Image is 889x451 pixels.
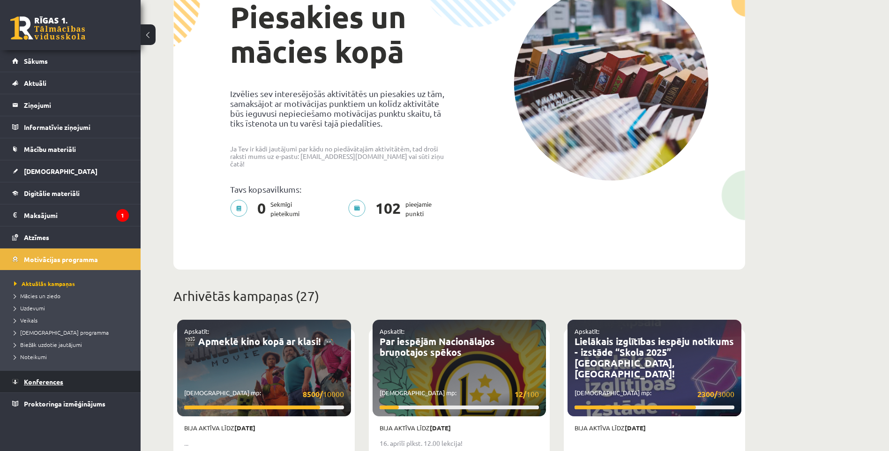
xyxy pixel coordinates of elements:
[12,116,129,138] a: Informatīvie ziņojumi
[12,204,129,226] a: Maksājumi1
[14,304,131,312] a: Uzdevumi
[575,327,599,335] a: Apskatīt:
[14,353,47,361] span: Noteikumi
[24,94,129,116] legend: Ziņojumi
[14,329,109,336] span: [DEMOGRAPHIC_DATA] programma
[12,72,129,94] a: Aktuāli
[515,388,539,400] span: 100
[12,393,129,414] a: Proktoringa izmēģinājums
[24,255,98,263] span: Motivācijas programma
[12,138,129,160] a: Mācību materiāli
[515,389,526,399] strong: 12/
[380,388,539,400] p: [DEMOGRAPHIC_DATA] mp:
[24,145,76,153] span: Mācību materiāli
[116,209,129,222] i: 1
[371,200,405,218] span: 102
[12,371,129,392] a: Konferences
[184,438,344,448] p: ...
[380,327,404,335] a: Apskatīt:
[380,439,463,447] strong: 16. aprīlī plkst. 12.00 lekcija!
[380,423,539,433] p: Bija aktīva līdz
[575,388,734,400] p: [DEMOGRAPHIC_DATA] mp:
[184,335,335,347] a: 🎬 Apmeklē kino kopā ar klasi! 🎮
[697,389,717,399] strong: 2300/
[14,353,131,361] a: Noteikumi
[625,424,646,432] strong: [DATE]
[575,423,734,433] p: Bija aktīva līdz
[380,335,495,358] a: Par iespējām Nacionālajos bruņotajos spēkos
[12,182,129,204] a: Digitālie materiāli
[230,145,452,167] p: Ja Tev ir kādi jautājumi par kādu no piedāvātajām aktivitātēm, tad droši raksti mums uz e-pastu: ...
[24,79,46,87] span: Aktuāli
[234,424,255,432] strong: [DATE]
[14,316,131,324] a: Veikals
[12,94,129,116] a: Ziņojumi
[303,388,344,400] span: 10000
[14,328,131,337] a: [DEMOGRAPHIC_DATA] programma
[303,389,323,399] strong: 8500/
[14,316,37,324] span: Veikals
[14,304,45,312] span: Uzdevumi
[253,200,270,218] span: 0
[24,57,48,65] span: Sākums
[10,16,85,40] a: Rīgas 1. Tālmācības vidusskola
[14,292,60,300] span: Mācies un ziedo
[12,248,129,270] a: Motivācijas programma
[348,200,437,218] p: pieejamie punkti
[14,280,75,287] span: Aktuālās kampaņas
[14,292,131,300] a: Mācies un ziedo
[575,335,734,380] a: Lielākais izglītības iespēju notikums - izstāde “Skola 2025” [GEOGRAPHIC_DATA], [GEOGRAPHIC_DATA]!
[12,226,129,248] a: Atzīmes
[184,388,344,400] p: [DEMOGRAPHIC_DATA] mp:
[14,341,82,348] span: Biežāk uzdotie jautājumi
[697,388,734,400] span: 3000
[24,233,49,241] span: Atzīmes
[24,377,63,386] span: Konferences
[24,399,105,408] span: Proktoringa izmēģinājums
[173,286,745,306] p: Arhivētās kampaņas (27)
[14,279,131,288] a: Aktuālās kampaņas
[24,204,129,226] legend: Maksājumi
[184,423,344,433] p: Bija aktīva līdz
[24,189,80,197] span: Digitālie materiāli
[14,340,131,349] a: Biežāk uzdotie jautājumi
[12,160,129,182] a: [DEMOGRAPHIC_DATA]
[24,167,97,175] span: [DEMOGRAPHIC_DATA]
[230,200,305,218] p: Sekmīgi pieteikumi
[230,184,452,194] p: Tavs kopsavilkums:
[24,116,129,138] legend: Informatīvie ziņojumi
[230,89,452,128] p: Izvēlies sev interesējošās aktivitātēs un piesakies uz tām, samaksājot ar motivācijas punktiem un...
[184,327,209,335] a: Apskatīt:
[12,50,129,72] a: Sākums
[430,424,451,432] strong: [DATE]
